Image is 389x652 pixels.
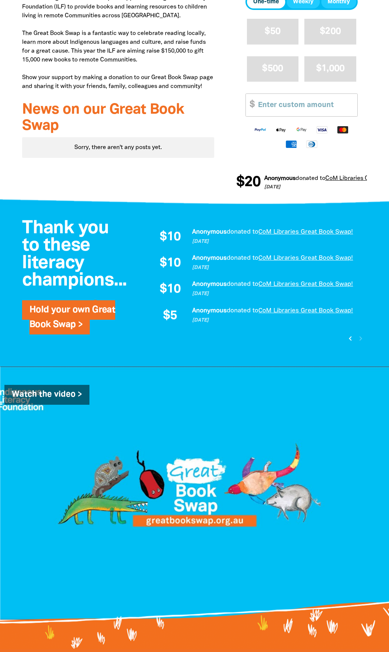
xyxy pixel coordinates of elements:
[258,308,353,313] a: CoM Libraries Great Book Swap!
[312,125,332,134] img: Visa logo
[192,229,227,235] em: Anonymous
[247,56,299,82] button: $500
[346,334,355,343] i: chevron_left
[227,308,258,313] span: donated to
[281,140,301,148] img: American Express logo
[192,281,227,287] em: Anonymous
[4,385,89,405] a: Watch the video >
[258,281,353,287] a: CoM Libraries Great Book Swap!
[227,281,258,287] span: donated to
[192,308,227,313] em: Anonymous
[250,125,270,134] img: Paypal logo
[22,102,214,134] h3: News on our Great Book Swap
[247,19,299,44] button: $50
[22,137,214,158] div: Sorry, there aren't any posts yet.
[304,56,356,82] button: $1,000
[192,317,360,324] p: [DATE]
[22,220,127,290] span: Thank you to these literacy champions...
[291,125,312,134] img: Google Pay logo
[152,227,360,337] div: Donation stream
[227,229,258,235] span: donated to
[160,257,181,270] span: $10
[346,334,356,344] button: Previous page
[332,125,353,134] img: Mastercard logo
[152,227,360,337] div: Paginated content
[262,64,283,73] span: $500
[258,255,353,261] a: CoM Libraries Great Book Swap!
[29,306,115,329] a: Hold your own Great Book Swap >
[160,283,181,296] span: $10
[316,64,345,73] span: $1,000
[236,175,261,190] span: $20
[227,255,258,261] span: donated to
[246,94,255,116] span: $
[192,255,227,261] em: Anonymous
[192,290,360,298] p: [DATE]
[304,19,356,44] button: $200
[22,137,214,158] div: Paginated content
[192,264,360,272] p: [DATE]
[253,94,357,116] input: Enter custom amount
[160,231,181,244] span: $10
[245,120,358,154] div: Available payment methods
[163,310,177,322] span: $5
[270,125,291,134] img: Apple Pay logo
[236,171,367,194] div: Donation stream
[258,229,353,235] a: CoM Libraries Great Book Swap!
[192,238,360,245] p: [DATE]
[265,27,280,36] span: $50
[264,176,296,181] em: Anonymous
[320,27,341,36] span: $200
[296,176,325,181] span: donated to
